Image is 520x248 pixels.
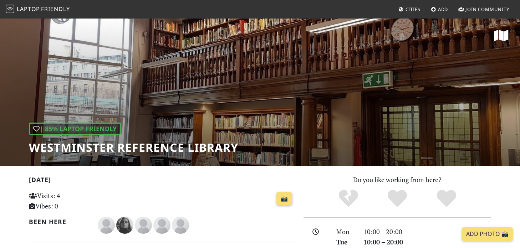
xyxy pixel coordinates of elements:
span: Laptop [17,5,40,13]
img: blank-535327c66bd565773addf3077783bbfce4b00ec00e9fd257753287c682c7fa38.png [153,217,170,234]
a: Cities [396,3,423,16]
span: Friendly [41,5,70,13]
img: blank-535327c66bd565773addf3077783bbfce4b00ec00e9fd257753287c682c7fa38.png [135,217,152,234]
div: 10:00 – 20:00 [359,227,495,237]
a: Add [428,3,451,16]
a: Join Community [455,3,512,16]
p: Visits: 4 Vibes: 0 [29,191,112,211]
a: LaptopFriendly LaptopFriendly [6,3,70,16]
img: blank-535327c66bd565773addf3077783bbfce4b00ec00e9fd257753287c682c7fa38.png [172,217,189,234]
span: Beatriz Coutinho Guimarães [116,220,135,229]
p: Do you like working from here? [304,175,491,185]
img: LaptopFriendly [6,5,14,13]
a: Add Photo 📸 [462,227,513,241]
div: Yes [373,189,422,208]
div: Definitely! [422,189,471,208]
img: 3800-beatriz.jpg [116,217,133,234]
img: blank-535327c66bd565773addf3077783bbfce4b00ec00e9fd257753287c682c7fa38.png [98,217,115,234]
span: Add [438,6,448,12]
span: Cities [406,6,420,12]
div: 10:00 – 20:00 [359,237,495,247]
span: Michael Windmill [98,220,116,229]
div: Tue [332,237,359,247]
span: Sonsoles ortega [172,220,189,229]
span: Join Community [465,6,509,12]
a: 📸 [276,192,292,206]
div: Mon [332,227,359,237]
span: James Lowsley Williams [153,220,172,229]
div: | 85% Laptop Friendly [29,123,121,135]
h2: Been here [29,218,89,226]
h1: Westminster Reference Library [29,141,238,154]
span: Amy H [135,220,153,229]
div: No [324,189,373,208]
h2: [DATE] [29,176,295,186]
